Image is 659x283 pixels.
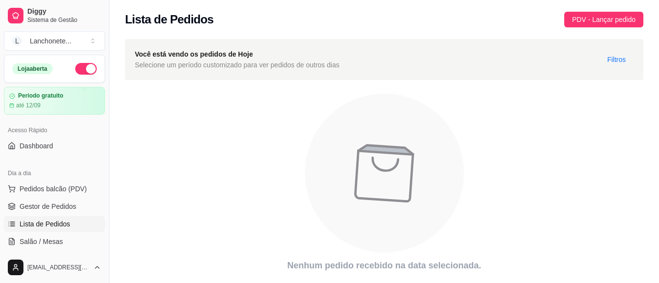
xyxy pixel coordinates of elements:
strong: Você está vendo os pedidos de Hoje [135,50,253,58]
span: Lista de Pedidos [20,219,70,229]
div: animation [125,88,643,259]
button: Alterar Status [75,63,97,75]
span: [EMAIL_ADDRESS][DOMAIN_NAME] [27,263,89,271]
a: Período gratuitoaté 12/09 [4,87,105,115]
span: Filtros [607,54,626,65]
button: [EMAIL_ADDRESS][DOMAIN_NAME] [4,256,105,279]
button: Pedidos balcão (PDV) [4,181,105,197]
a: Gestor de Pedidos [4,199,105,214]
span: Dashboard [20,141,53,151]
span: Sistema de Gestão [27,16,101,24]
div: Dia a dia [4,165,105,181]
a: Lista de Pedidos [4,216,105,232]
span: Pedidos balcão (PDV) [20,184,87,194]
div: Acesso Rápido [4,122,105,138]
article: Nenhum pedido recebido na data selecionada. [125,259,643,272]
div: Loja aberta [12,63,53,74]
a: DiggySistema de Gestão [4,4,105,27]
span: Diggy [27,7,101,16]
span: Salão / Mesas [20,237,63,246]
button: Filtros [599,52,634,67]
a: Salão / Mesas [4,234,105,249]
span: Gestor de Pedidos [20,202,76,211]
h2: Lista de Pedidos [125,12,213,27]
div: Lanchonete ... [30,36,71,46]
button: Select a team [4,31,105,51]
article: Período gratuito [18,92,64,100]
span: L [12,36,22,46]
span: Selecione um período customizado para ver pedidos de outros dias [135,60,340,70]
a: Diggy Botnovo [4,251,105,267]
span: PDV - Lançar pedido [572,14,636,25]
a: Dashboard [4,138,105,154]
button: PDV - Lançar pedido [564,12,643,27]
article: até 12/09 [16,101,41,109]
